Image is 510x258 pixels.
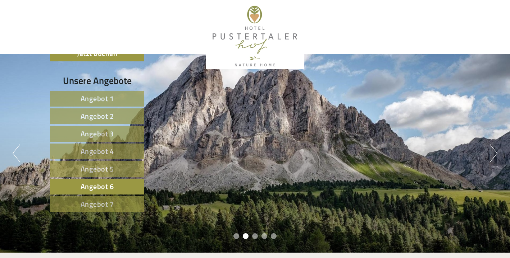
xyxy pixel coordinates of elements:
[81,198,114,210] span: Angebot 7
[81,128,114,139] span: Angebot 3
[81,93,114,104] span: Angebot 1
[13,144,20,162] button: Previous
[490,144,497,162] button: Next
[50,74,144,87] div: Unsere Angebote
[81,163,114,174] span: Angebot 5
[81,111,114,122] span: Angebot 2
[81,181,114,192] span: Angebot 6
[81,146,114,157] span: Angebot 4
